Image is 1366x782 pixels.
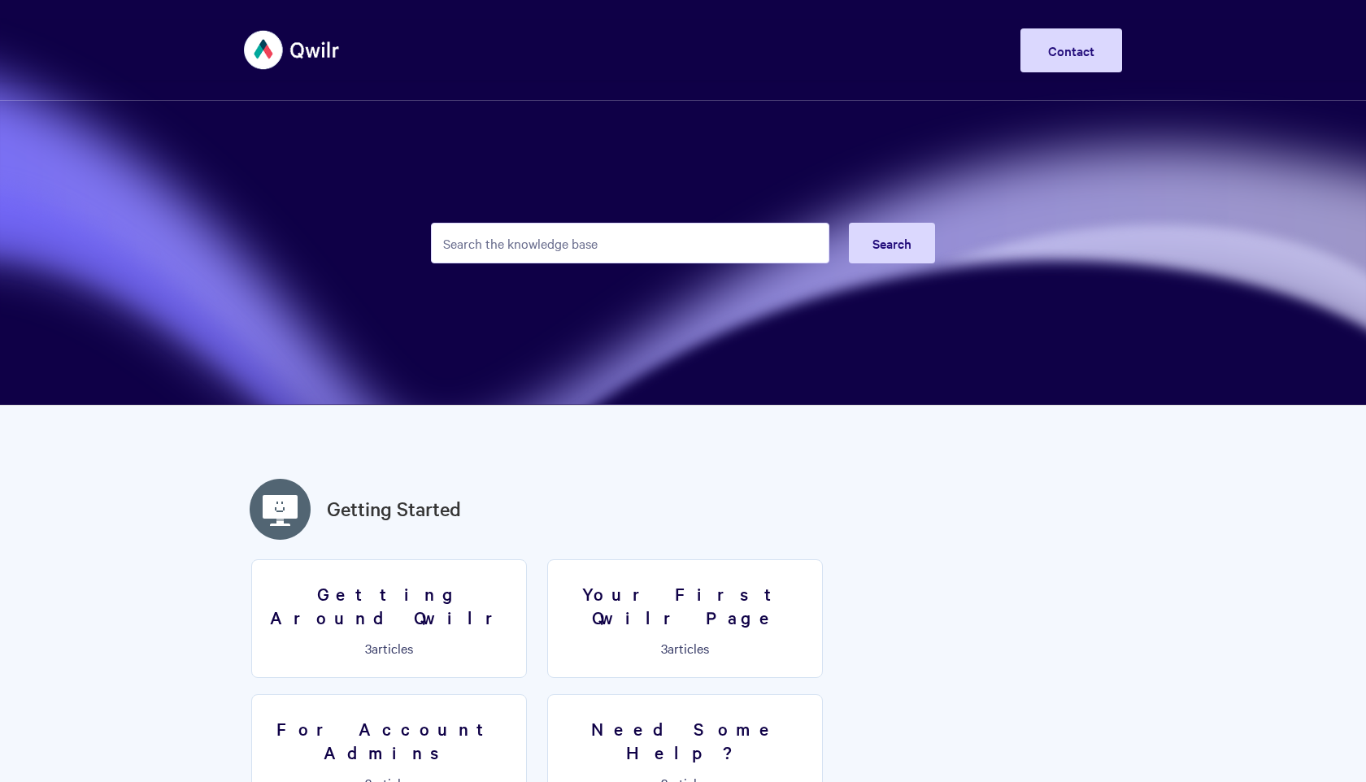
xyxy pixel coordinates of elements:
button: Search [849,223,935,263]
a: Contact [1020,28,1122,72]
h3: Getting Around Qwilr [262,582,516,628]
span: Search [872,234,911,252]
a: Getting Around Qwilr 3articles [251,559,527,678]
h3: Need Some Help? [558,717,812,763]
h3: Your First Qwilr Page [558,582,812,628]
a: Getting Started [327,494,461,524]
p: articles [262,641,516,655]
img: Qwilr Help Center [244,20,341,80]
h3: For Account Admins [262,717,516,763]
a: Your First Qwilr Page 3articles [547,559,823,678]
span: 3 [365,639,372,657]
input: Search the knowledge base [431,223,829,263]
p: articles [558,641,812,655]
span: 3 [661,639,668,657]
